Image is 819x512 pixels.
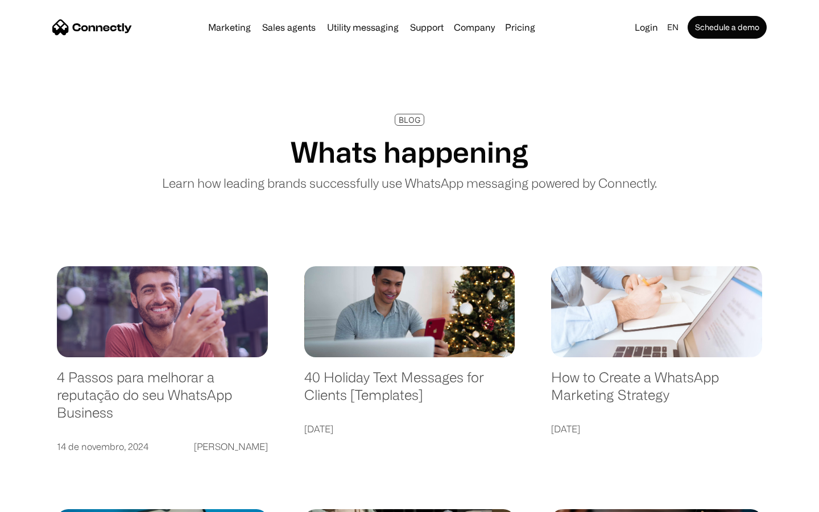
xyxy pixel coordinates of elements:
a: Login [630,19,663,35]
a: Pricing [500,23,540,32]
div: en [667,19,679,35]
div: [DATE] [551,421,580,437]
div: [DATE] [304,421,333,437]
a: Support [406,23,448,32]
div: Company [454,19,495,35]
aside: Language selected: English [11,492,68,508]
h1: Whats happening [291,135,528,169]
div: BLOG [399,115,420,124]
a: Schedule a demo [688,16,767,39]
a: How to Create a WhatsApp Marketing Strategy [551,369,762,415]
a: Utility messaging [322,23,403,32]
ul: Language list [23,492,68,508]
div: [PERSON_NAME] [194,439,268,455]
a: 4 Passos para melhorar a reputação do seu WhatsApp Business [57,369,268,432]
a: Sales agents [258,23,320,32]
div: 14 de novembro, 2024 [57,439,148,455]
p: Learn how leading brands successfully use WhatsApp messaging powered by Connectly. [162,174,657,192]
a: 40 Holiday Text Messages for Clients [Templates] [304,369,515,415]
a: Marketing [204,23,255,32]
